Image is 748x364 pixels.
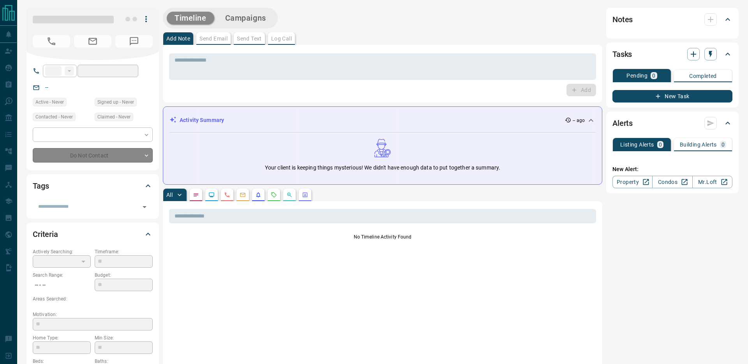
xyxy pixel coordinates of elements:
svg: Requests [271,192,277,198]
p: Budget: [95,272,153,279]
div: Alerts [612,114,732,133]
p: Search Range: [33,272,91,279]
svg: Emails [240,192,246,198]
p: Pending [626,73,647,78]
svg: Opportunities [286,192,293,198]
div: Tags [33,177,153,195]
p: Motivation: [33,311,153,318]
h2: Criteria [33,228,58,240]
button: Timeline [167,12,214,25]
div: Do Not Contact [33,148,153,163]
div: Criteria [33,225,153,244]
svg: Lead Browsing Activity [208,192,215,198]
p: Min Size: [95,334,153,341]
p: 0 [722,142,725,147]
p: No Timeline Activity Found [169,233,596,240]
p: Home Type: [33,334,91,341]
p: -- ago [573,117,585,124]
a: Mr.Loft [692,176,732,188]
button: Campaigns [217,12,274,25]
p: Building Alerts [680,142,717,147]
p: New Alert: [612,165,732,173]
p: Listing Alerts [620,142,654,147]
p: Completed [689,73,717,79]
h2: Alerts [612,117,633,129]
div: Tasks [612,45,732,64]
span: Active - Never [35,98,64,106]
p: Your client is keeping things mysterious! We didn't have enough data to put together a summary. [265,164,500,172]
svg: Calls [224,192,230,198]
p: 0 [659,142,662,147]
span: Signed up - Never [97,98,134,106]
span: No Number [33,35,70,48]
button: New Task [612,90,732,102]
p: Timeframe: [95,248,153,255]
a: Property [612,176,653,188]
button: Open [139,201,150,212]
h2: Notes [612,13,633,26]
span: Claimed - Never [97,113,131,121]
svg: Agent Actions [302,192,308,198]
span: No Email [74,35,111,48]
div: Notes [612,10,732,29]
p: Areas Searched: [33,295,153,302]
div: Activity Summary-- ago [169,113,596,127]
p: Add Note [166,36,190,41]
span: Contacted - Never [35,113,73,121]
a: -- [45,84,48,90]
p: Activity Summary [180,116,224,124]
h2: Tasks [612,48,632,60]
p: 0 [652,73,655,78]
p: -- - -- [33,279,91,292]
a: Condos [652,176,692,188]
svg: Notes [193,192,199,198]
p: Actively Searching: [33,248,91,255]
p: All [166,192,173,198]
h2: Tags [33,180,49,192]
svg: Listing Alerts [255,192,261,198]
span: No Number [115,35,153,48]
